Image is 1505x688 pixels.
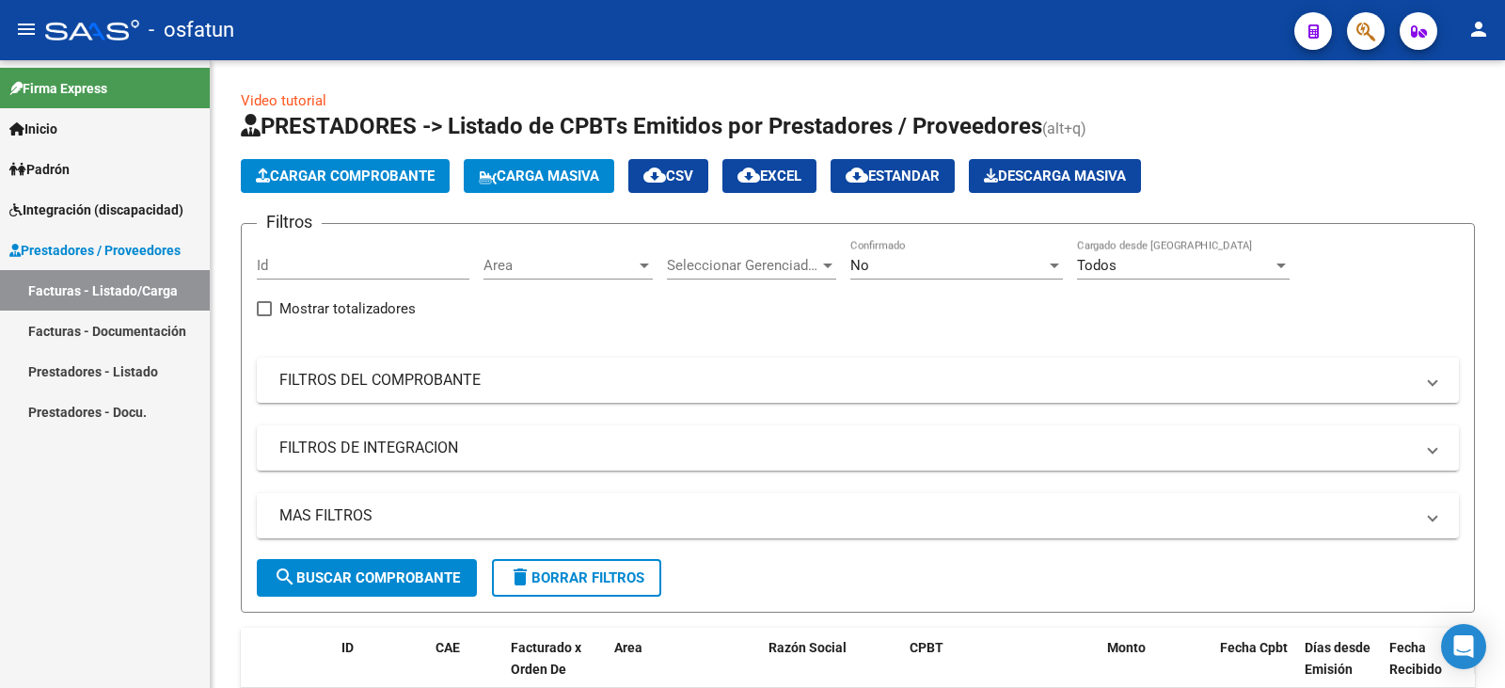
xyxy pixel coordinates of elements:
[9,159,70,180] span: Padrón
[846,164,868,186] mat-icon: cloud_download
[341,640,354,655] span: ID
[1467,18,1490,40] mat-icon: person
[511,640,581,677] span: Facturado x Orden De
[509,569,644,586] span: Borrar Filtros
[9,240,181,261] span: Prestadores / Proveedores
[1441,624,1486,669] div: Open Intercom Messenger
[1220,640,1288,655] span: Fecha Cpbt
[479,168,599,184] span: Carga Masiva
[984,168,1126,184] span: Descarga Masiva
[768,640,847,655] span: Razón Social
[279,505,1414,526] mat-panel-title: MAS FILTROS
[279,438,1414,458] mat-panel-title: FILTROS DE INTEGRACION
[1042,120,1086,137] span: (alt+q)
[9,119,57,139] span: Inicio
[643,168,693,184] span: CSV
[9,78,107,99] span: Firma Express
[257,209,322,235] h3: Filtros
[628,159,708,193] button: CSV
[149,9,234,51] span: - osfatun
[614,640,642,655] span: Area
[274,566,296,588] mat-icon: search
[722,159,816,193] button: EXCEL
[1389,640,1442,677] span: Fecha Recibido
[241,159,450,193] button: Cargar Comprobante
[667,257,819,274] span: Seleccionar Gerenciador
[257,358,1459,403] mat-expansion-panel-header: FILTROS DEL COMPROBANTE
[257,425,1459,471] mat-expansion-panel-header: FILTROS DE INTEGRACION
[256,168,435,184] span: Cargar Comprobante
[969,159,1141,193] app-download-masive: Descarga masiva de comprobantes (adjuntos)
[969,159,1141,193] button: Descarga Masiva
[279,370,1414,391] mat-panel-title: FILTROS DEL COMPROBANTE
[1305,640,1370,677] span: Días desde Emisión
[509,566,531,588] mat-icon: delete
[492,559,661,597] button: Borrar Filtros
[850,257,869,274] span: No
[436,640,460,655] span: CAE
[1077,257,1117,274] span: Todos
[483,257,636,274] span: Area
[15,18,38,40] mat-icon: menu
[241,113,1042,139] span: PRESTADORES -> Listado de CPBTs Emitidos por Prestadores / Proveedores
[846,168,940,184] span: Estandar
[643,164,666,186] mat-icon: cloud_download
[274,569,460,586] span: Buscar Comprobante
[257,493,1459,538] mat-expansion-panel-header: MAS FILTROS
[464,159,614,193] button: Carga Masiva
[831,159,955,193] button: Estandar
[279,297,416,320] span: Mostrar totalizadores
[910,640,943,655] span: CPBT
[241,92,326,109] a: Video tutorial
[737,164,760,186] mat-icon: cloud_download
[257,559,477,597] button: Buscar Comprobante
[737,168,801,184] span: EXCEL
[1107,640,1146,655] span: Monto
[9,200,183,220] span: Integración (discapacidad)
